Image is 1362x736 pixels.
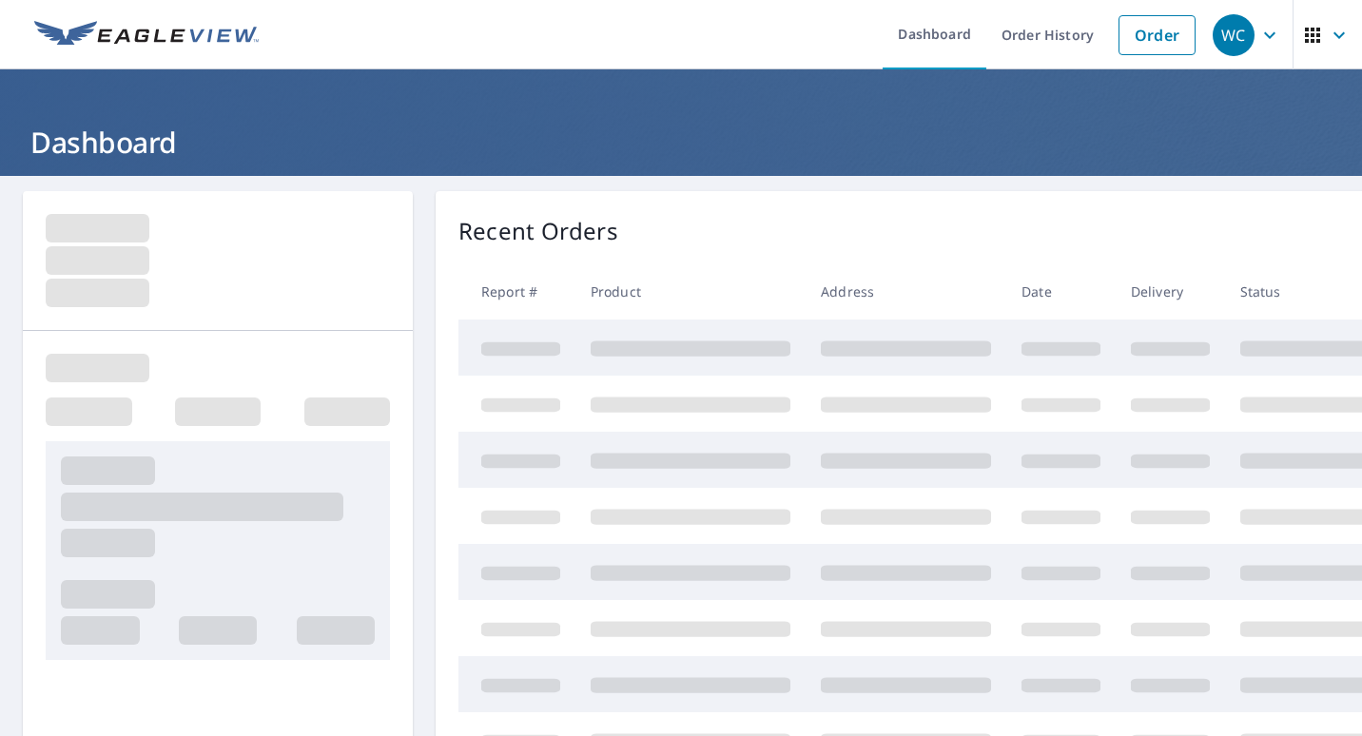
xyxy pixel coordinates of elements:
th: Address [806,263,1006,320]
img: EV Logo [34,21,259,49]
p: Recent Orders [458,214,618,248]
th: Delivery [1116,263,1225,320]
div: WC [1213,14,1255,56]
th: Report # [458,263,575,320]
h1: Dashboard [23,123,1339,162]
th: Product [575,263,806,320]
a: Order [1119,15,1196,55]
th: Date [1006,263,1116,320]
